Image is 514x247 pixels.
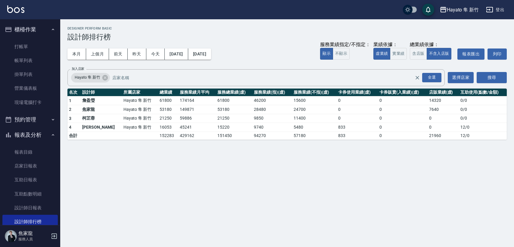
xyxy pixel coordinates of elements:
div: 服務業績指定/不指定： [320,42,370,48]
th: 卡券販賣(入業績)(虛) [378,89,428,96]
button: 含店販 [410,48,427,60]
td: 0 / 0 [459,96,507,105]
button: 報表及分析 [2,127,58,143]
td: Hayato 隼 新竹 [122,114,158,123]
button: 顯示 [320,48,333,60]
div: 總業績依據： [410,42,454,48]
td: 15220 [216,123,252,132]
td: 柯芷蓉 [81,114,122,123]
td: 94270 [252,132,292,139]
td: 53180 [158,105,178,114]
td: 833 [337,132,378,139]
div: 全選 [422,73,441,82]
a: 設計師日報表 [2,201,58,215]
td: 0 [428,123,459,132]
a: 設計師排行榜 [2,215,58,229]
input: 店家名稱 [111,72,425,83]
img: Person [5,230,17,242]
span: 4 [69,125,71,130]
button: [DATE] [188,48,211,60]
button: 上個月 [86,48,109,60]
span: 3 [69,116,71,121]
td: 9850 [252,114,292,123]
button: 搜尋 [477,72,507,83]
td: 0 [378,114,428,123]
button: 昨天 [128,48,146,60]
button: 實業績 [390,48,407,60]
td: Hayato 隼 新竹 [122,123,158,132]
td: 45241 [178,123,216,132]
td: 149871 [178,105,216,114]
label: 加入店家 [72,67,84,71]
button: 列印 [488,48,507,60]
th: 總業績 [158,89,178,96]
td: 14320 [428,96,459,105]
td: 61800 [216,96,252,105]
td: 0 [428,114,459,123]
th: 名次 [67,89,81,96]
td: 16053 [158,123,178,132]
td: 0 / 0 [459,105,507,114]
td: 28480 [252,105,292,114]
td: 53180 [216,105,252,114]
button: 櫃檯作業 [2,22,58,37]
p: 服務人員 [18,236,49,242]
td: 0 / 0 [459,114,507,123]
td: 0 [378,132,428,139]
button: 報表匯出 [457,48,484,60]
td: 詹盈瑩 [81,96,122,105]
th: 互助使用(點數/金額) [459,89,507,96]
td: 57180 [292,132,337,139]
span: 2 [69,107,71,112]
div: 業績依據： [373,42,407,48]
a: 帳單列表 [2,54,58,67]
th: 設計師 [81,89,122,96]
td: 59886 [178,114,216,123]
td: 46200 [252,96,292,105]
td: 15600 [292,96,337,105]
td: 0 [337,96,378,105]
button: 登出 [484,4,507,15]
div: Hayato 隼 新竹 [71,73,110,83]
td: 21250 [158,114,178,123]
a: 互助點數明細 [2,187,58,201]
button: 本月 [67,48,86,60]
td: 833 [337,123,378,132]
td: 0 [378,96,428,105]
td: 合計 [67,132,81,139]
a: 店家日報表 [2,159,58,173]
td: 429162 [178,132,216,139]
td: 0 [337,114,378,123]
td: 21960 [428,132,459,139]
img: Logo [7,5,24,13]
div: Hayato 隼 新竹 [447,6,479,14]
td: 7640 [428,105,459,114]
h5: 焦家龍 [18,230,49,236]
td: [PERSON_NAME] [81,123,122,132]
button: 今天 [146,48,165,60]
td: 12 / 0 [459,132,507,139]
button: Open [421,72,443,83]
a: 營業儀表板 [2,81,58,95]
td: 5480 [292,123,337,132]
th: 所屬店家 [122,89,158,96]
button: 不顯示 [333,48,350,60]
td: 174164 [178,96,216,105]
button: 選擇店家 [448,72,474,83]
td: 152283 [158,132,178,139]
button: save [422,4,434,16]
button: 虛業績 [373,48,390,60]
td: 11400 [292,114,337,123]
td: 0 [378,105,428,114]
a: 掛單列表 [2,67,58,81]
button: 預約管理 [2,112,58,127]
span: Hayato 隼 新竹 [71,74,104,80]
td: 21250 [216,114,252,123]
button: 不含入店販 [427,48,452,60]
a: 互助日報表 [2,173,58,187]
button: 前天 [109,48,128,60]
button: Clear [413,73,422,82]
th: 卡券使用業績(虛) [337,89,378,96]
td: 61800 [158,96,178,105]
